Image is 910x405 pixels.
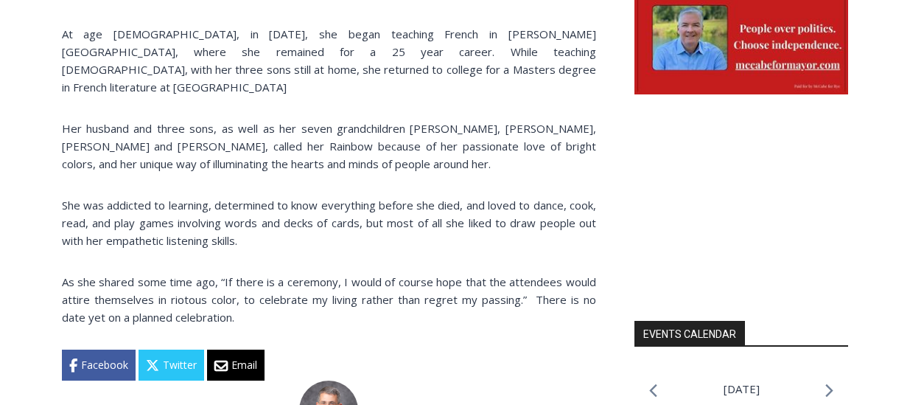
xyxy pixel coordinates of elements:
[385,147,683,180] span: Intern @ [DOMAIN_NAME]
[62,273,596,326] p: As she shared some time ago, “If there is a ceremony, I would of course hope that the attendees w...
[62,25,596,96] p: At age [DEMOGRAPHIC_DATA], in [DATE], she began teaching French in [PERSON_NAME][GEOGRAPHIC_DATA]...
[62,120,596,173] p: Her husband and three sons, as well as her seven grandchildren [PERSON_NAME], [PERSON_NAME], [PER...
[724,379,760,399] li: [DATE]
[354,143,714,184] a: Intern @ [DOMAIN_NAME]
[62,350,136,381] a: Facebook
[649,384,657,398] a: Previous month
[634,321,745,346] h2: Events Calendar
[207,350,265,381] a: Email
[825,384,833,398] a: Next month
[62,196,596,249] p: She was addicted to learning, determined to know everything before she died, and loved to dance, ...
[372,1,696,143] div: "[PERSON_NAME] and I covered the [DATE] Parade, which was a really eye opening experience as I ha...
[139,350,204,381] a: Twitter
